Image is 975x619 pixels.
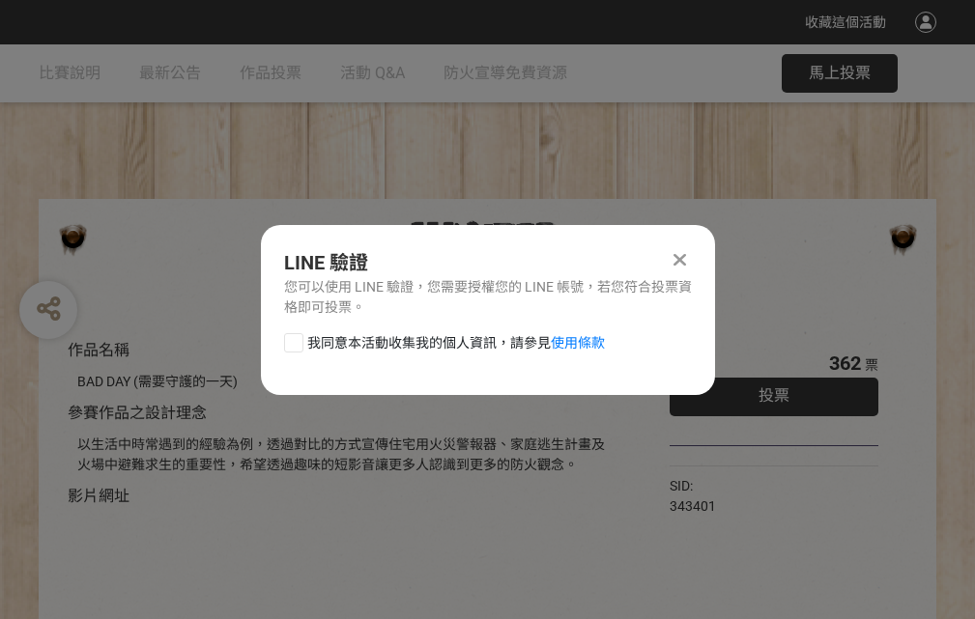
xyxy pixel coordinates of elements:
span: 作品投票 [240,64,301,82]
span: 最新公告 [139,64,201,82]
span: 投票 [759,386,789,405]
span: 防火宣導免費資源 [444,64,567,82]
a: 作品投票 [240,44,301,102]
a: 使用條款 [551,335,605,351]
div: 以生活中時常遇到的經驗為例，透過對比的方式宣傳住宅用火災警報器、家庭逃生計畫及火場中避難求生的重要性，希望透過趣味的短影音讓更多人認識到更多的防火觀念。 [77,435,612,475]
span: 作品名稱 [68,341,129,359]
span: 馬上投票 [809,64,871,82]
button: 馬上投票 [782,54,898,93]
span: 比賽說明 [39,64,100,82]
iframe: Facebook Share [721,476,817,495]
span: SID: 343401 [670,478,716,514]
span: 362 [829,352,861,375]
a: 最新公告 [139,44,201,102]
div: LINE 驗證 [284,248,692,277]
span: 參賽作品之設計理念 [68,404,207,422]
span: 收藏這個活動 [805,14,886,30]
a: 活動 Q&A [340,44,405,102]
span: 票 [865,357,878,373]
a: 防火宣導免費資源 [444,44,567,102]
a: 比賽說明 [39,44,100,102]
span: 我同意本活動收集我的個人資訊，請參見 [307,333,605,353]
span: 影片網址 [68,487,129,505]
div: BAD DAY (需要守護的一天) [77,372,612,392]
div: 您可以使用 LINE 驗證，您需要授權您的 LINE 帳號，若您符合投票資格即可投票。 [284,277,692,318]
span: 活動 Q&A [340,64,405,82]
